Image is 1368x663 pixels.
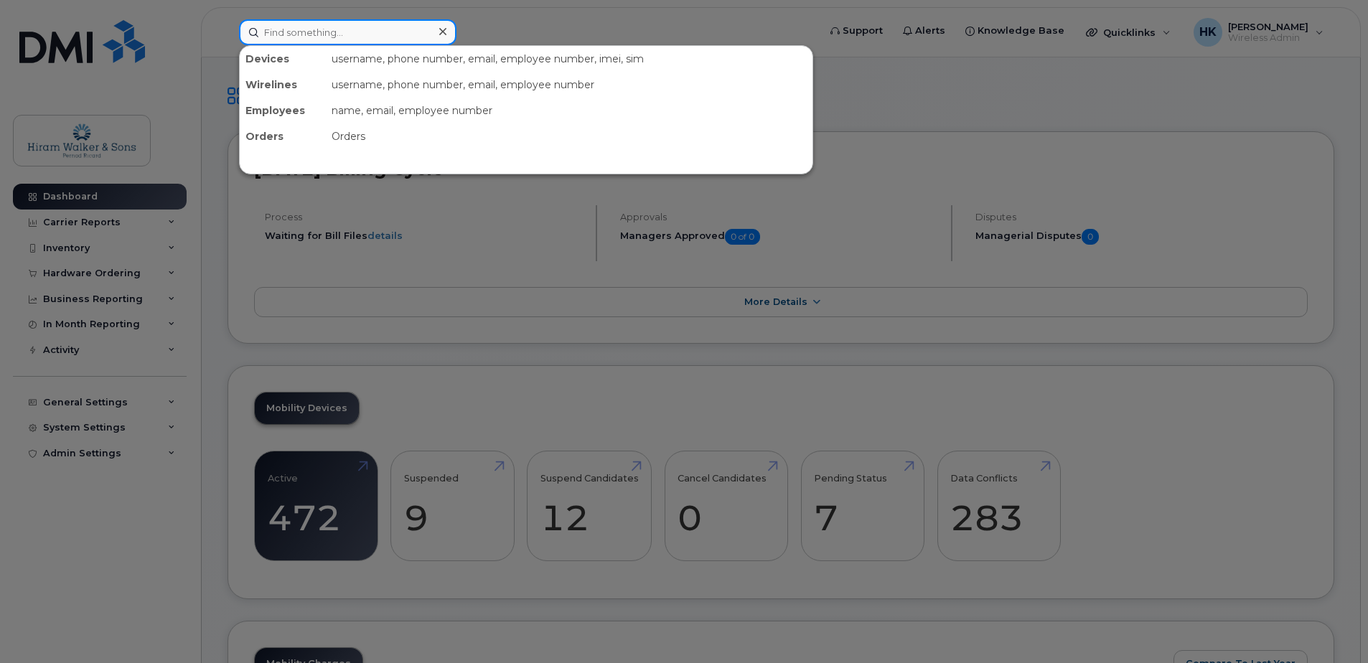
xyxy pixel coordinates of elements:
div: Employees [240,98,326,123]
div: name, email, employee number [326,98,812,123]
div: username, phone number, email, employee number [326,72,812,98]
div: Devices [240,46,326,72]
div: Orders [326,123,812,149]
div: username, phone number, email, employee number, imei, sim [326,46,812,72]
div: Wirelines [240,72,326,98]
div: Orders [240,123,326,149]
